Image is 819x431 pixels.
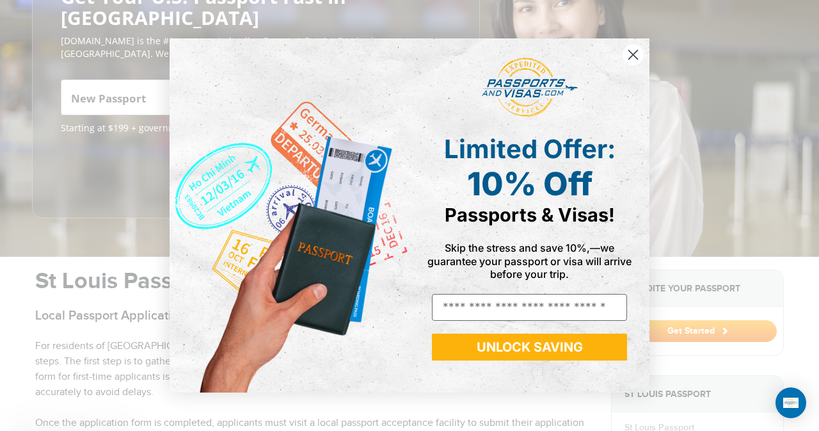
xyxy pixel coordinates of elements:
[622,44,644,66] button: Close dialog
[432,334,627,361] button: UNLOCK SAVING
[427,241,632,280] span: Skip the stress and save 10%,—we guarantee your passport or visa will arrive before your trip.
[467,165,592,203] span: 10% Off
[445,204,615,226] span: Passports & Visas!
[482,58,578,118] img: passports and visas
[775,387,806,418] div: Open Intercom Messenger
[170,38,409,393] img: de9cda0d-0715-46ca-9a25-073762a91ba7.png
[444,133,616,165] span: Limited Offer:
